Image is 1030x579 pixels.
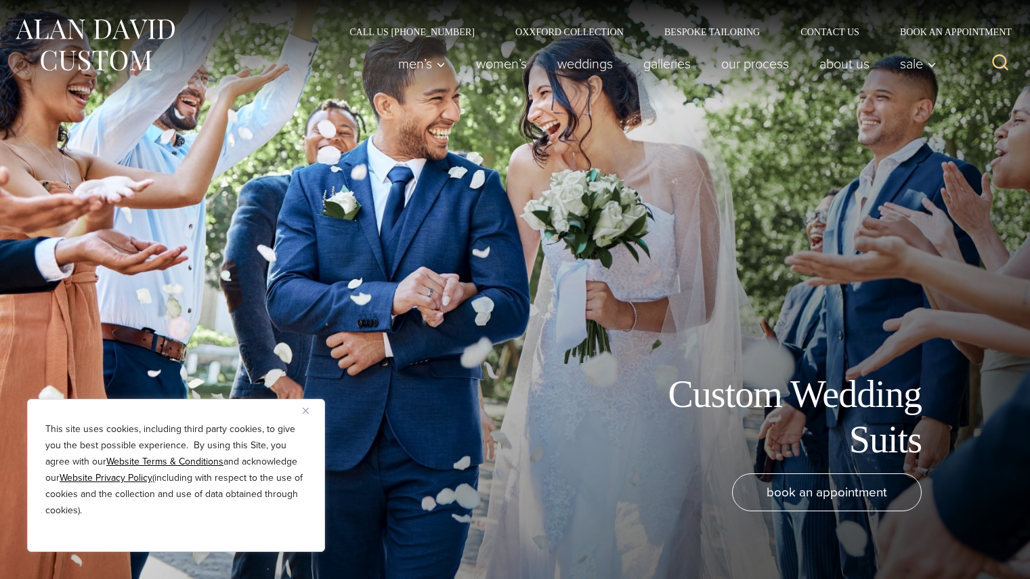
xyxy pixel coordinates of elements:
[329,27,1016,37] nav: Secondary Navigation
[45,421,307,519] p: This site uses cookies, including third party cookies, to give you the best possible experience. ...
[804,50,885,77] a: About Us
[383,50,944,77] nav: Primary Navigation
[780,27,880,37] a: Contact Us
[461,50,542,77] a: Women’s
[617,372,922,463] h1: Custom Wedding Suits
[329,27,495,37] a: Call Us [PHONE_NUMBER]
[303,402,319,419] button: Close
[398,57,446,70] span: Men’s
[542,50,628,77] a: weddings
[60,471,152,485] a: Website Privacy Policy
[732,473,922,511] a: book an appointment
[644,27,780,37] a: Bespoke Tailoring
[880,27,1016,37] a: Book an Appointment
[14,15,176,75] img: Alan David Custom
[495,27,644,37] a: Oxxford Collection
[303,408,309,414] img: Close
[706,50,804,77] a: Our Process
[767,482,887,502] span: book an appointment
[628,50,706,77] a: Galleries
[984,47,1016,80] button: View Search Form
[106,454,223,469] a: Website Terms & Conditions
[900,57,937,70] span: Sale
